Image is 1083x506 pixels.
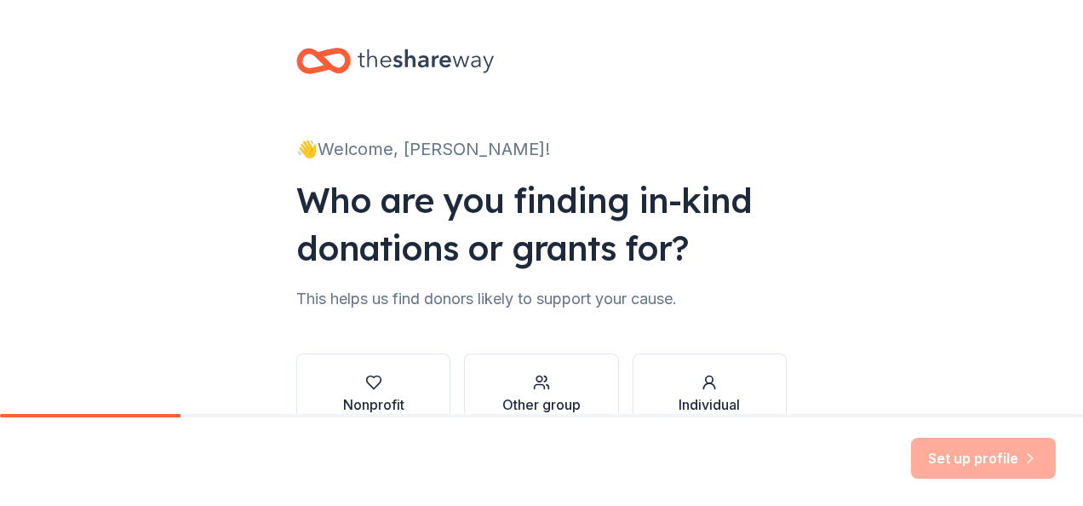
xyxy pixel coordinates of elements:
[296,135,787,163] div: 👋 Welcome, [PERSON_NAME]!
[296,285,787,313] div: This helps us find donors likely to support your cause.
[502,394,581,415] div: Other group
[464,354,618,435] button: Other group
[296,176,787,272] div: Who are you finding in-kind donations or grants for?
[296,354,450,435] button: Nonprofit
[343,394,404,415] div: Nonprofit
[679,394,740,415] div: Individual
[633,354,787,435] button: Individual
